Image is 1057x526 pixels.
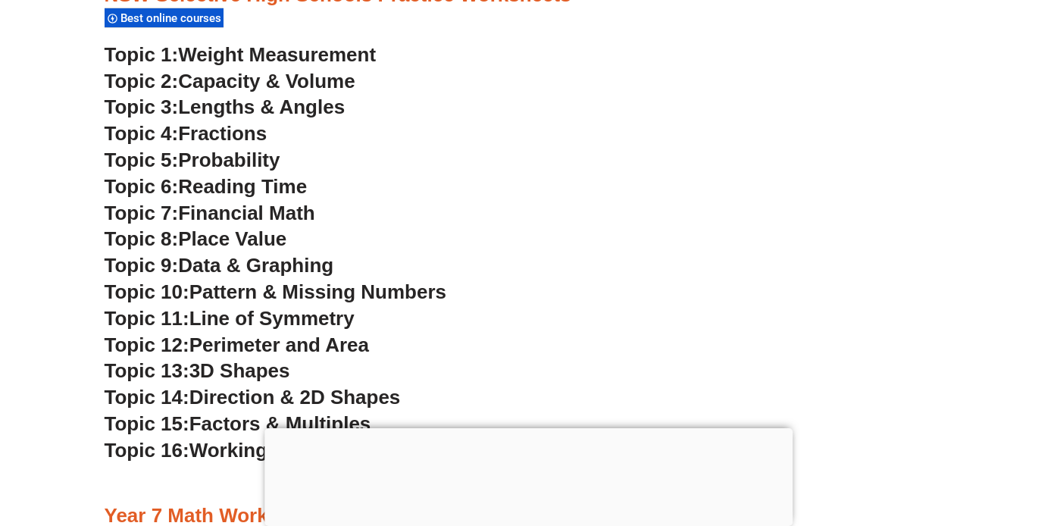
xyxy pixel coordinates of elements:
[105,333,369,356] a: Topic 12:Perimeter and Area
[105,175,308,198] a: Topic 6:Reading Time
[105,307,189,330] span: Topic 11:
[105,202,179,224] span: Topic 7:
[189,359,290,382] span: 3D Shapes
[105,227,287,250] a: Topic 8:Place Value
[105,280,446,303] a: Topic 10:Pattern & Missing Numbers
[105,254,179,277] span: Topic 9:
[105,307,355,330] a: Topic 11:Line of Symmetry
[120,11,226,25] span: Best online courses
[178,227,286,250] span: Place Value
[189,386,401,409] span: Direction & 2D Shapes
[264,428,793,522] iframe: Advertisement
[105,43,377,66] a: Topic 1:Weight Measurement
[189,333,369,356] span: Perimeter and Area
[189,439,403,462] span: Working with Numbers
[178,202,314,224] span: Financial Math
[105,202,315,224] a: Topic 7:Financial Math
[105,175,179,198] span: Topic 6:
[105,122,267,145] a: Topic 4:Fractions
[105,227,179,250] span: Topic 8:
[105,359,189,382] span: Topic 13:
[105,439,404,462] a: Topic 16:Working with Numbers
[797,355,1057,526] iframe: Chat Widget
[178,149,280,171] span: Probability
[105,412,189,435] span: Topic 15:
[189,280,446,303] span: Pattern & Missing Numbers
[178,122,267,145] span: Fractions
[105,95,179,118] span: Topic 3:
[105,280,189,303] span: Topic 10:
[105,386,401,409] a: Topic 14:Direction & 2D Shapes
[105,412,371,435] a: Topic 15:Factors & Multiples
[178,175,307,198] span: Reading Time
[105,8,224,28] div: Best online courses
[105,70,179,92] span: Topic 2:
[178,43,376,66] span: Weight Measurement
[105,95,346,118] a: Topic 3:Lengths & Angles
[189,307,355,330] span: Line of Symmetry
[178,254,333,277] span: Data & Graphing
[105,70,355,92] a: Topic 2:Capacity & Volume
[189,412,371,435] span: Factors & Multiples
[105,149,280,171] a: Topic 5:Probability
[105,254,334,277] a: Topic 9:Data & Graphing
[178,70,355,92] span: Capacity & Volume
[105,439,189,462] span: Topic 16:
[105,122,179,145] span: Topic 4:
[105,333,189,356] span: Topic 12:
[105,149,179,171] span: Topic 5:
[105,386,189,409] span: Topic 14:
[105,359,290,382] a: Topic 13:3D Shapes
[178,95,345,118] span: Lengths & Angles
[105,43,179,66] span: Topic 1:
